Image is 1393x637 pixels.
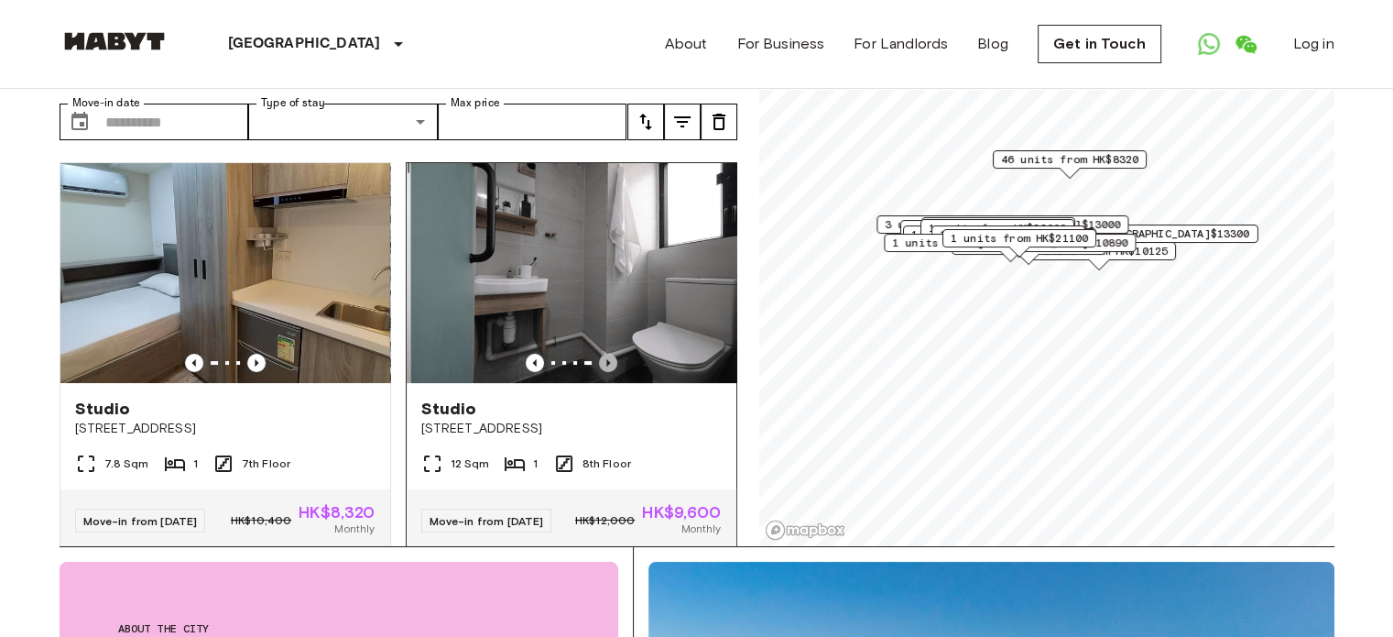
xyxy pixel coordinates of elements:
[599,354,617,372] button: Previous image
[1191,26,1227,62] a: Open WhatsApp
[430,514,544,528] span: Move-in from [DATE]
[526,354,544,372] button: Previous image
[941,228,1095,257] div: Map marker
[242,456,290,472] span: 7th Floor
[421,398,477,420] span: Studio
[421,420,722,438] span: [STREET_ADDRESS]
[406,162,737,553] a: Previous imagePrevious imageStudio[STREET_ADDRESS]12 Sqm18th FloorMove-in from [DATE]HK$12,000HK$...
[941,229,1095,258] div: Map marker
[1029,243,1167,259] span: 1 units from HK$10125
[642,504,721,521] span: HK$9,600
[929,218,1066,235] span: 2 units from HK$10170
[247,354,266,372] button: Previous image
[60,32,169,50] img: Habyt
[736,33,824,55] a: For Business
[928,220,1065,236] span: 1 units from HK$22000
[992,150,1146,179] div: Map marker
[939,226,1076,243] span: 1 units from HK$11450
[664,104,701,140] button: tune
[627,104,664,140] button: tune
[899,220,1053,248] div: Map marker
[410,163,740,383] img: Marketing picture of unit HK-01-067-046-01
[228,33,381,55] p: [GEOGRAPHIC_DATA]
[665,33,708,55] a: About
[902,225,1056,254] div: Map marker
[299,504,375,521] span: HK$8,320
[854,33,948,55] a: For Landlords
[75,398,131,420] span: Studio
[1021,242,1175,270] div: Map marker
[582,456,631,472] span: 8th Floor
[533,456,538,472] span: 1
[998,225,1257,253] div: Map marker
[451,456,490,472] span: 12 Sqm
[910,226,1048,243] span: 1 units from HK$11200
[920,217,1074,246] div: Map marker
[75,420,375,438] span: [STREET_ADDRESS]
[261,95,325,111] label: Type of stay
[885,216,1120,233] span: 3 units from [GEOGRAPHIC_DATA]$13000
[1038,25,1161,63] a: Get in Touch
[193,456,198,472] span: 1
[451,95,500,111] label: Max price
[977,33,1008,55] a: Blog
[908,221,1045,237] span: 1 units from HK$10650
[876,215,1128,244] div: Map marker
[575,512,635,529] span: HK$12,000
[231,512,291,529] span: HK$10,400
[83,514,198,528] span: Move-in from [DATE]
[884,234,1136,262] div: Map marker
[892,235,1127,251] span: 1 units from [GEOGRAPHIC_DATA]$10890
[701,104,737,140] button: tune
[334,521,375,537] span: Monthly
[60,163,390,383] img: Marketing picture of unit HK-01-067-042-01
[1000,151,1137,168] span: 46 units from HK$8320
[1227,26,1264,62] a: Open WeChat
[765,520,845,541] a: Mapbox logo
[104,456,149,472] span: 7.8 Sqm
[72,95,140,111] label: Move-in date
[61,104,98,140] button: Choose date
[950,230,1087,247] span: 1 units from HK$21100
[930,225,1084,254] div: Map marker
[920,219,1073,247] div: Map marker
[185,354,203,372] button: Previous image
[1293,33,1334,55] a: Log in
[60,162,391,553] a: Marketing picture of unit HK-01-067-042-01Previous imagePrevious imageStudio[STREET_ADDRESS]7.8 S...
[1007,225,1249,242] span: 12 units from [GEOGRAPHIC_DATA]$13300
[118,621,560,637] span: About the city
[680,521,721,537] span: Monthly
